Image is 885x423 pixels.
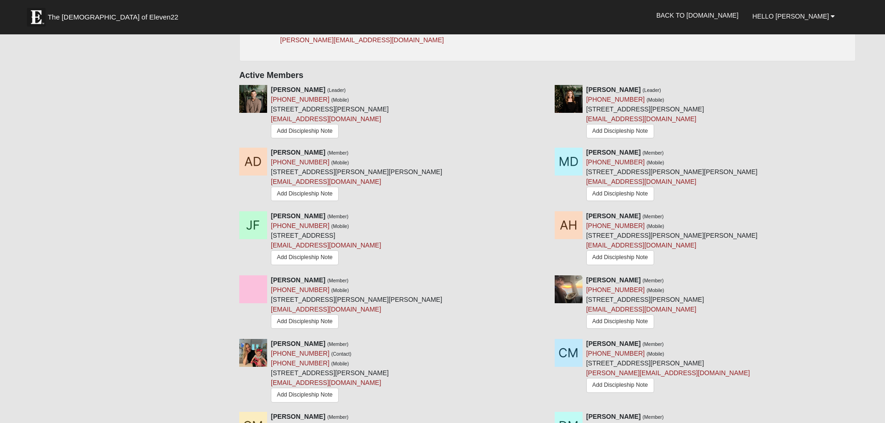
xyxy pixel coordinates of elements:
div: [STREET_ADDRESS] [271,211,381,267]
div: [STREET_ADDRESS][PERSON_NAME] [586,275,704,331]
a: [PHONE_NUMBER] [271,222,329,229]
div: [STREET_ADDRESS][PERSON_NAME] [586,339,750,396]
a: [PHONE_NUMBER] [586,286,645,293]
small: (Member) [642,341,664,347]
a: [EMAIL_ADDRESS][DOMAIN_NAME] [586,241,696,249]
a: [EMAIL_ADDRESS][DOMAIN_NAME] [271,115,381,123]
a: [EMAIL_ADDRESS][DOMAIN_NAME] [271,379,381,386]
a: [EMAIL_ADDRESS][DOMAIN_NAME] [271,306,381,313]
a: The [DEMOGRAPHIC_DATA] of Eleven22 [22,3,208,26]
small: (Mobile) [647,223,664,229]
small: (Member) [327,150,348,156]
a: [EMAIL_ADDRESS][DOMAIN_NAME] [586,306,696,313]
a: [EMAIL_ADDRESS][DOMAIN_NAME] [271,178,381,185]
a: [PHONE_NUMBER] [271,286,329,293]
strong: [PERSON_NAME] [586,86,641,93]
a: Back to [DOMAIN_NAME] [649,4,746,27]
strong: [PERSON_NAME] [586,340,641,347]
small: (Mobile) [331,223,349,229]
div: [STREET_ADDRESS][PERSON_NAME] [271,85,389,141]
a: [PHONE_NUMBER] [271,359,329,367]
a: Add Discipleship Note [586,187,654,201]
strong: [PERSON_NAME] [586,212,641,220]
strong: [PERSON_NAME] [586,276,641,284]
a: [EMAIL_ADDRESS][DOMAIN_NAME] [586,178,696,185]
small: (Leader) [642,87,661,93]
div: [STREET_ADDRESS][PERSON_NAME] [271,339,389,404]
div: [STREET_ADDRESS][PERSON_NAME][PERSON_NAME] [586,211,758,268]
div: [STREET_ADDRESS][PERSON_NAME][PERSON_NAME] [271,148,442,205]
h4: Active Members [239,71,856,81]
strong: [PERSON_NAME] [271,276,325,284]
a: [PHONE_NUMBER] [586,222,645,229]
a: Hello [PERSON_NAME] [746,5,842,28]
a: Add Discipleship Note [586,314,654,329]
small: (Contact) [331,351,351,357]
strong: [PERSON_NAME] [271,340,325,347]
a: [PHONE_NUMBER] [271,158,329,166]
small: (Member) [642,150,664,156]
strong: [PERSON_NAME] [271,212,325,220]
small: (Leader) [327,87,346,93]
a: [PHONE_NUMBER] [586,96,645,103]
img: Eleven22 logo [27,8,46,26]
a: Add Discipleship Note [271,388,339,402]
small: (Mobile) [647,287,664,293]
a: [PERSON_NAME][EMAIL_ADDRESS][DOMAIN_NAME] [280,36,444,44]
small: (Member) [642,214,664,219]
small: (Mobile) [647,97,664,103]
div: [STREET_ADDRESS][PERSON_NAME][PERSON_NAME] [586,148,758,205]
a: Add Discipleship Note [271,314,339,329]
a: Add Discipleship Note [586,124,654,138]
a: Add Discipleship Note [586,378,654,392]
small: (Member) [327,214,348,219]
a: [PHONE_NUMBER] [586,350,645,357]
span: The [DEMOGRAPHIC_DATA] of Eleven22 [48,13,178,22]
small: (Mobile) [647,351,664,357]
a: Add Discipleship Note [271,187,339,201]
a: [PHONE_NUMBER] [271,96,329,103]
a: Add Discipleship Note [586,250,654,265]
span: Hello [PERSON_NAME] [753,13,829,20]
strong: [PERSON_NAME] [271,149,325,156]
a: [PERSON_NAME][EMAIL_ADDRESS][DOMAIN_NAME] [586,369,750,377]
small: (Mobile) [331,287,349,293]
small: (Mobile) [331,361,349,366]
small: (Mobile) [331,97,349,103]
small: (Member) [642,278,664,283]
a: [PHONE_NUMBER] [586,158,645,166]
a: Add Discipleship Note [271,124,339,138]
a: [PHONE_NUMBER] [271,350,329,357]
small: (Mobile) [647,160,664,165]
small: (Member) [327,278,348,283]
a: [EMAIL_ADDRESS][DOMAIN_NAME] [586,115,696,123]
div: [STREET_ADDRESS][PERSON_NAME] [586,85,704,141]
a: Add Discipleship Note [271,250,339,265]
div: [STREET_ADDRESS][PERSON_NAME][PERSON_NAME] [271,275,442,332]
strong: [PERSON_NAME] [271,86,325,93]
small: (Member) [327,341,348,347]
strong: [PERSON_NAME] [586,149,641,156]
a: [EMAIL_ADDRESS][DOMAIN_NAME] [271,241,381,249]
small: (Mobile) [331,160,349,165]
